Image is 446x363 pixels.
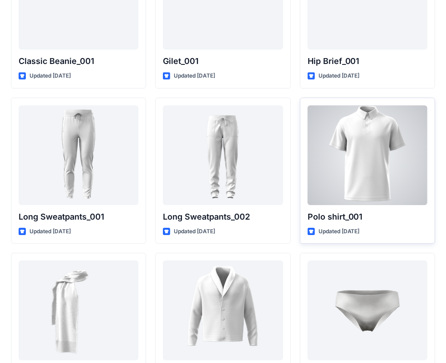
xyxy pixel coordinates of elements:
p: Long Sweatpants_001 [19,211,138,223]
p: Updated [DATE] [319,71,360,81]
a: Shawl Collar Cardigan_001 [163,260,283,360]
p: Polo shirt_001 [308,211,427,223]
a: Long Sweatpants_001 [19,105,138,205]
p: Updated [DATE] [174,71,215,81]
a: Scarf_001 [19,260,138,360]
p: Updated [DATE] [29,71,71,81]
p: Classic Beanie_001 [19,55,138,68]
p: Updated [DATE] [174,227,215,236]
a: Swim Brief_001 [308,260,427,360]
p: Updated [DATE] [29,227,71,236]
p: Gilet_001 [163,55,283,68]
a: Polo shirt_001 [308,105,427,205]
p: Hip Brief_001 [308,55,427,68]
a: Long Sweatpants_002 [163,105,283,205]
p: Updated [DATE] [319,227,360,236]
p: Long Sweatpants_002 [163,211,283,223]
